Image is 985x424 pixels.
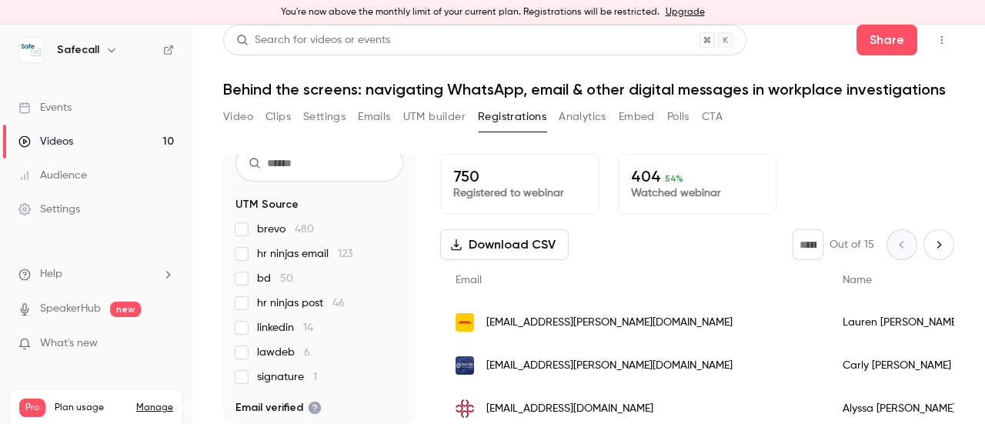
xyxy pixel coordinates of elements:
[136,402,173,414] a: Manage
[313,372,317,382] span: 1
[18,134,73,149] div: Videos
[40,301,101,317] a: SpeakerHub
[257,271,293,286] span: bd
[155,337,174,351] iframe: Noticeable Trigger
[18,202,80,217] div: Settings
[665,173,683,184] span: 54 %
[453,167,586,185] p: 750
[257,246,352,262] span: hr ninjas email
[257,369,317,385] span: signature
[18,266,174,282] li: help-dropdown-opener
[923,229,954,260] button: Next page
[631,185,764,201] p: Watched webinar
[358,105,390,129] button: Emails
[280,273,293,284] span: 50
[57,42,99,58] h6: Safecall
[303,322,313,333] span: 14
[456,356,474,375] img: ngpltd.co.uk
[223,80,954,98] h1: Behind the screens: navigating WhatsApp, email & other digital messages in workplace investigations
[55,402,127,414] span: Plan usage
[19,399,45,417] span: Pro
[667,105,689,129] button: Polls
[257,222,314,237] span: brevo
[830,237,874,252] p: Out of 15
[40,336,98,352] span: What's new
[631,167,764,185] p: 404
[486,401,653,417] span: [EMAIL_ADDRESS][DOMAIN_NAME]
[453,185,586,201] p: Registered to webinar
[223,105,253,129] button: Video
[257,320,313,336] span: linkedin
[456,399,474,418] img: secretariat-intl.com
[403,105,466,129] button: UTM builder
[440,229,569,260] button: Download CSV
[666,6,705,18] a: Upgrade
[257,345,310,360] span: lawdeb
[843,275,872,285] span: Name
[456,313,474,332] img: dhl.com
[40,266,62,282] span: Help
[303,105,346,129] button: Settings
[486,315,733,331] span: [EMAIL_ADDRESS][PERSON_NAME][DOMAIN_NAME]
[236,32,390,48] div: Search for videos or events
[702,105,723,129] button: CTA
[235,197,299,212] span: UTM Source
[265,105,291,129] button: Clips
[856,25,917,55] button: Share
[332,298,345,309] span: 46
[295,224,314,235] span: 480
[486,358,733,374] span: [EMAIL_ADDRESS][PERSON_NAME][DOMAIN_NAME]
[18,168,87,183] div: Audience
[619,105,655,129] button: Embed
[478,105,546,129] button: Registrations
[110,302,141,317] span: new
[18,100,72,115] div: Events
[338,249,352,259] span: 123
[456,275,482,285] span: Email
[559,105,606,129] button: Analytics
[304,347,310,358] span: 6
[257,295,345,311] span: hr ninjas post
[930,28,954,52] button: Top Bar Actions
[235,400,322,416] span: Email verified
[19,38,44,62] img: Safecall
